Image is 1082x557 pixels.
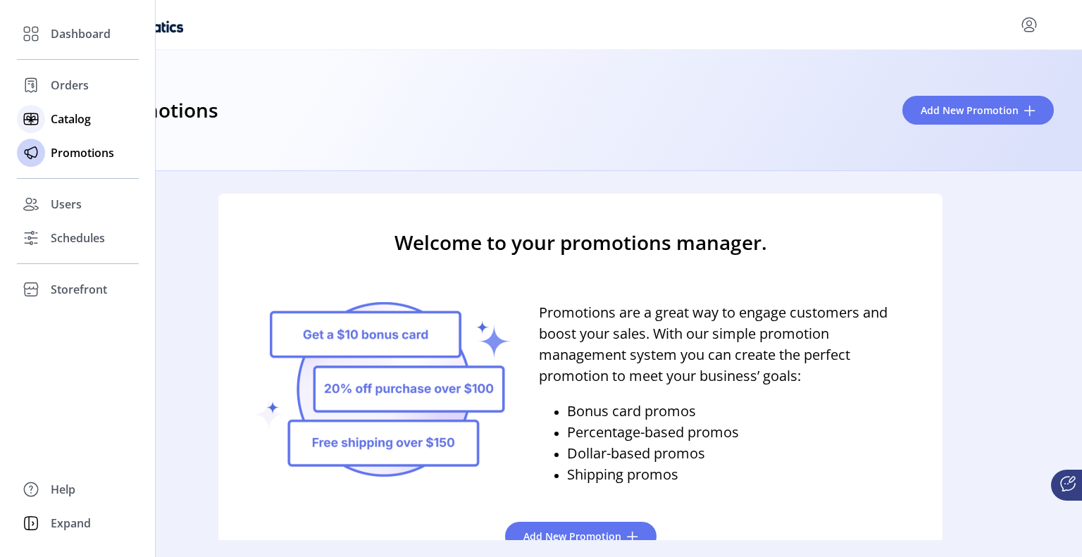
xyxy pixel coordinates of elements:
[51,196,82,213] span: Users
[567,443,739,464] p: Dollar-based promos
[921,103,1019,118] span: Add New Promotion
[51,111,91,127] span: Catalog
[902,96,1054,125] button: Add New Promotion
[523,529,621,544] span: Add New Promotion
[567,464,739,485] p: Shipping promos
[394,211,767,274] h3: Welcome to your promotions manager.
[51,144,114,161] span: Promotions
[567,401,739,422] p: Bonus card promos
[567,422,739,443] p: Percentage-based promos
[51,25,111,42] span: Dashboard
[1018,13,1040,36] button: menu
[51,515,91,532] span: Expand
[107,95,218,126] h3: Promotions
[539,302,909,387] p: Promotions are a great way to engage customers and boost your sales. With our simple promotion ma...
[51,77,89,94] span: Orders
[505,522,657,551] button: Add New Promotion
[51,230,105,246] span: Schedules
[51,281,107,298] span: Storefront
[51,481,75,498] span: Help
